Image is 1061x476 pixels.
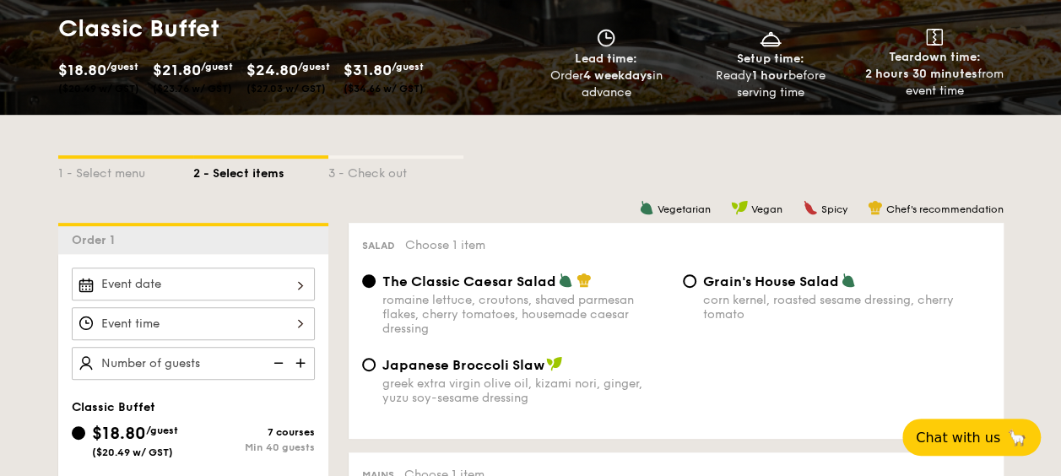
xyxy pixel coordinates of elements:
[72,400,155,414] span: Classic Buffet
[298,61,330,73] span: /guest
[290,347,315,379] img: icon-add.58712e84.svg
[72,307,315,340] input: Event time
[72,233,122,247] span: Order 1
[695,68,846,101] div: Ready before serving time
[546,356,563,371] img: icon-vegan.f8ff3823.svg
[758,29,783,47] img: icon-dish.430c3a2e.svg
[531,68,682,101] div: Order in advance
[737,51,804,66] span: Setup time:
[193,159,328,182] div: 2 - Select items
[58,14,524,44] h1: Classic Buffet
[751,203,782,215] span: Vegan
[146,425,178,436] span: /guest
[382,273,556,289] span: The Classic Caesar Salad
[1007,428,1027,447] span: 🦙
[752,68,788,83] strong: 1 hour
[153,83,232,95] span: ($23.76 w/ GST)
[246,83,326,95] span: ($27.03 w/ GST)
[344,83,424,95] span: ($34.66 w/ GST)
[889,50,981,64] span: Teardown time:
[362,274,376,288] input: The Classic Caesar Saladromaine lettuce, croutons, shaved parmesan flakes, cherry tomatoes, house...
[703,273,839,289] span: Grain's House Salad
[916,430,1000,446] span: Chat with us
[193,441,315,453] div: Min 40 guests
[201,61,233,73] span: /guest
[328,159,463,182] div: 3 - Check out
[72,426,85,440] input: $18.80/guest($20.49 w/ GST)7 coursesMin 40 guests
[577,273,592,288] img: icon-chef-hat.a58ddaea.svg
[392,61,424,73] span: /guest
[246,61,298,79] span: $24.80
[92,424,146,444] span: $18.80
[382,293,669,336] div: romaine lettuce, croutons, shaved parmesan flakes, cherry tomatoes, housemade caesar dressing
[405,238,485,252] span: Choose 1 item
[821,203,847,215] span: Spicy
[582,68,652,83] strong: 4 weekdays
[683,274,696,288] input: Grain's House Saladcorn kernel, roasted sesame dressing, cherry tomato
[193,426,315,438] div: 7 courses
[868,200,883,215] img: icon-chef-hat.a58ddaea.svg
[72,268,315,300] input: Event date
[58,61,106,79] span: $18.80
[362,240,395,252] span: Salad
[658,203,711,215] span: Vegetarian
[382,376,669,405] div: greek extra virgin olive oil, kizami nori, ginger, yuzu soy-sesame dressing
[803,200,818,215] img: icon-spicy.37a8142b.svg
[639,200,654,215] img: icon-vegetarian.fe4039eb.svg
[58,159,193,182] div: 1 - Select menu
[593,29,619,47] img: icon-clock.2db775ea.svg
[153,61,201,79] span: $21.80
[865,67,977,81] strong: 2 hours 30 minutes
[72,347,315,380] input: Number of guests
[731,200,748,215] img: icon-vegan.f8ff3823.svg
[106,61,138,73] span: /guest
[926,29,943,46] img: icon-teardown.65201eee.svg
[902,419,1041,456] button: Chat with us🦙
[344,61,392,79] span: $31.80
[703,293,990,322] div: corn kernel, roasted sesame dressing, cherry tomato
[859,66,1010,100] div: from event time
[841,273,856,288] img: icon-vegetarian.fe4039eb.svg
[558,273,573,288] img: icon-vegetarian.fe4039eb.svg
[362,358,376,371] input: Japanese Broccoli Slawgreek extra virgin olive oil, kizami nori, ginger, yuzu soy-sesame dressing
[382,357,544,373] span: Japanese Broccoli Slaw
[92,446,173,458] span: ($20.49 w/ GST)
[886,203,1004,215] span: Chef's recommendation
[575,51,637,66] span: Lead time:
[58,83,139,95] span: ($20.49 w/ GST)
[264,347,290,379] img: icon-reduce.1d2dbef1.svg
